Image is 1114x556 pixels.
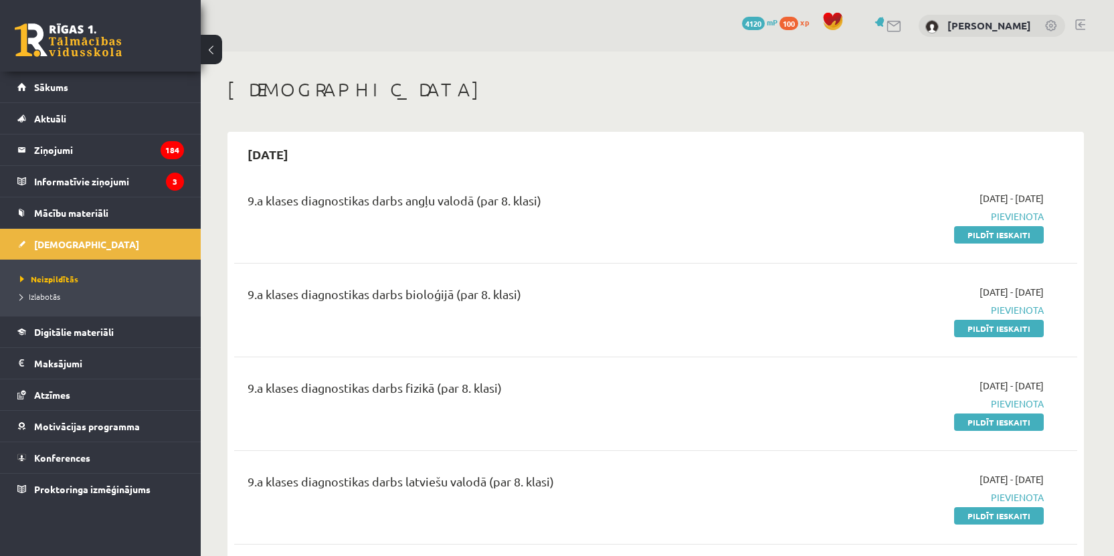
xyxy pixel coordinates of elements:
span: [DATE] - [DATE] [980,379,1044,393]
a: Informatīvie ziņojumi3 [17,166,184,197]
span: [DATE] - [DATE] [980,191,1044,205]
span: Motivācijas programma [34,420,140,432]
div: 9.a klases diagnostikas darbs bioloģijā (par 8. klasi) [248,285,771,310]
a: Pildīt ieskaiti [954,226,1044,244]
span: xp [800,17,809,27]
a: Maksājumi [17,348,184,379]
a: [DEMOGRAPHIC_DATA] [17,229,184,260]
h1: [DEMOGRAPHIC_DATA] [227,78,1084,101]
span: Pievienota [792,303,1044,317]
span: Pievienota [792,490,1044,504]
span: Atzīmes [34,389,70,401]
div: 9.a klases diagnostikas darbs fizikā (par 8. klasi) [248,379,771,403]
a: 4120 mP [742,17,777,27]
div: 9.a klases diagnostikas darbs latviešu valodā (par 8. klasi) [248,472,771,497]
span: 100 [779,17,798,30]
legend: Ziņojumi [34,134,184,165]
div: 9.a klases diagnostikas darbs angļu valodā (par 8. klasi) [248,191,771,216]
a: Neizpildītās [20,273,187,285]
a: 100 xp [779,17,816,27]
span: [DATE] - [DATE] [980,472,1044,486]
span: Pievienota [792,209,1044,223]
span: Sākums [34,81,68,93]
img: Šarlote Eva Eihmane [925,20,939,33]
i: 184 [161,141,184,159]
a: Motivācijas programma [17,411,184,442]
a: Proktoringa izmēģinājums [17,474,184,504]
a: Rīgas 1. Tālmācības vidusskola [15,23,122,57]
a: Pildīt ieskaiti [954,320,1044,337]
span: Proktoringa izmēģinājums [34,483,151,495]
span: [DATE] - [DATE] [980,285,1044,299]
span: Digitālie materiāli [34,326,114,338]
span: [DEMOGRAPHIC_DATA] [34,238,139,250]
span: Mācību materiāli [34,207,108,219]
a: Digitālie materiāli [17,316,184,347]
a: Konferences [17,442,184,473]
span: 4120 [742,17,765,30]
i: 3 [166,173,184,191]
span: Aktuāli [34,112,66,124]
span: Konferences [34,452,90,464]
span: mP [767,17,777,27]
a: Izlabotās [20,290,187,302]
a: Aktuāli [17,103,184,134]
a: Atzīmes [17,379,184,410]
span: Izlabotās [20,291,60,302]
a: Sākums [17,72,184,102]
a: Pildīt ieskaiti [954,507,1044,525]
h2: [DATE] [234,138,302,170]
span: Pievienota [792,397,1044,411]
a: Mācību materiāli [17,197,184,228]
legend: Maksājumi [34,348,184,379]
a: Ziņojumi184 [17,134,184,165]
legend: Informatīvie ziņojumi [34,166,184,197]
a: Pildīt ieskaiti [954,413,1044,431]
a: [PERSON_NAME] [947,19,1031,32]
span: Neizpildītās [20,274,78,284]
